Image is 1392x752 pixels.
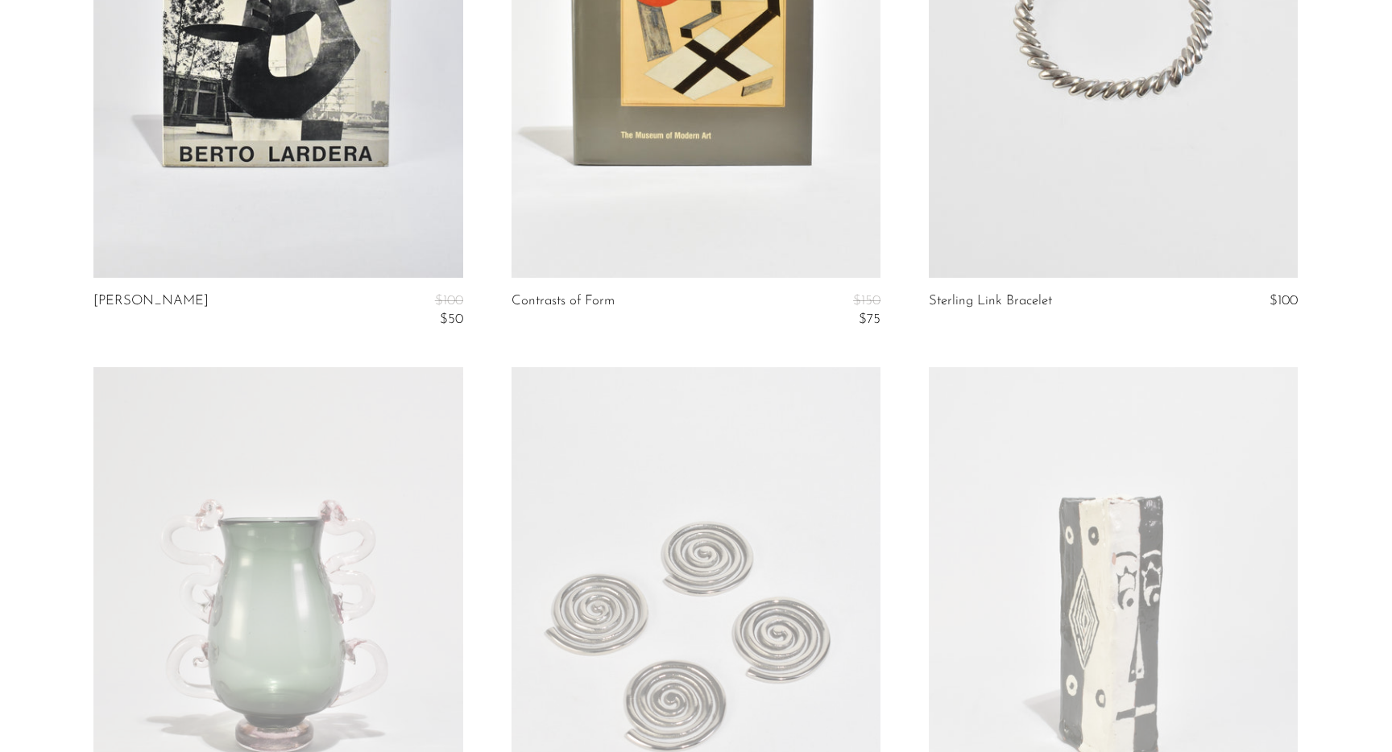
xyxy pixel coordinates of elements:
[853,294,880,308] span: $150
[1270,294,1298,308] span: $100
[93,294,209,327] a: [PERSON_NAME]
[859,312,880,326] span: $75
[929,294,1052,308] a: Sterling Link Bracelet
[512,294,615,327] a: Contrasts of Form
[440,312,463,326] span: $50
[435,294,463,308] span: $100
